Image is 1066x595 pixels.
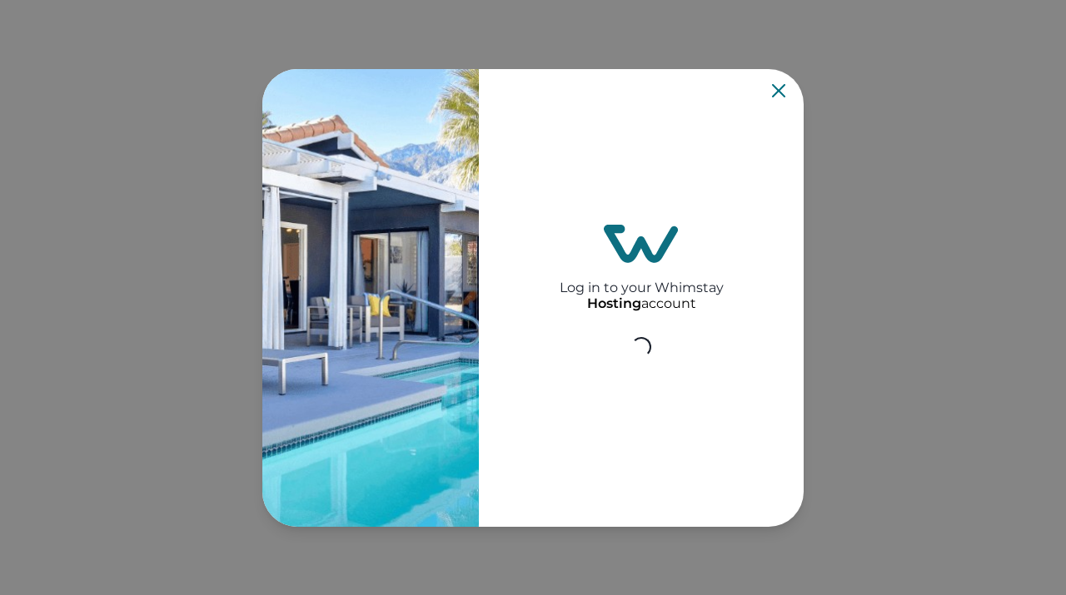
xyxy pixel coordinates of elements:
[604,225,679,263] img: login-logo
[560,263,724,295] h2: Log in to your Whimstay
[587,295,696,312] p: account
[772,84,785,97] button: Close
[262,69,479,527] img: auth-banner
[587,295,641,312] p: Hosting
